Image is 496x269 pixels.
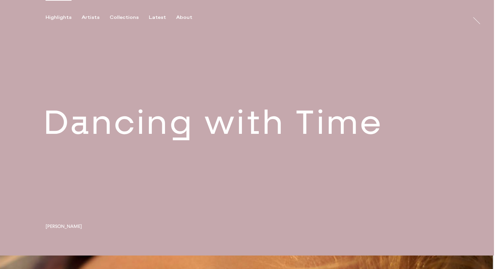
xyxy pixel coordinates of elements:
button: Latest [149,14,176,21]
div: Collections [110,14,139,21]
button: Artists [82,14,110,21]
div: Artists [82,14,100,21]
button: Highlights [46,14,82,21]
div: Highlights [46,14,72,21]
button: Collections [110,14,149,21]
button: About [176,14,202,21]
div: About [176,14,192,21]
div: Latest [149,14,166,21]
